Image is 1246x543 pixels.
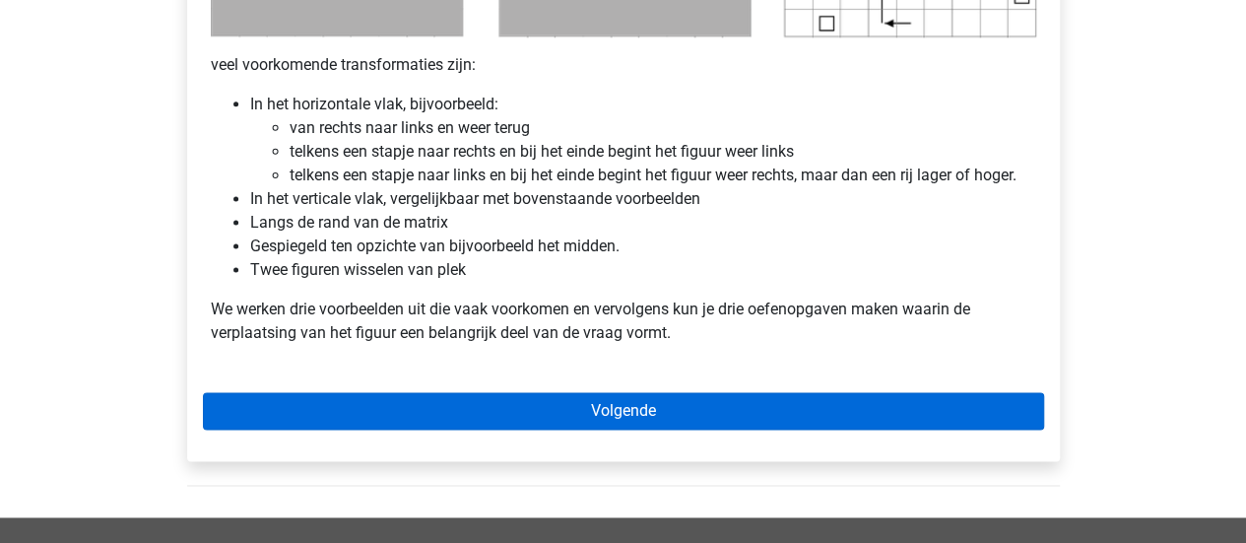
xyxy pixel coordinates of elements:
[203,392,1044,430] a: Volgende
[290,164,1036,187] li: telkens een stapje naar links en bij het einde begint het figuur weer rechts, maar dan een rij la...
[250,187,1036,211] li: In het verticale vlak, vergelijkbaar met bovenstaande voorbeelden
[290,140,1036,164] li: telkens een stapje naar rechts en bij het einde begint het figuur weer links
[290,116,1036,140] li: van rechts naar links en weer terug
[250,258,1036,282] li: Twee figuren wisselen van plek
[250,235,1036,258] li: Gespiegeld ten opzichte van bijvoorbeeld het midden.
[211,53,1036,77] p: veel voorkomende transformaties zijn:
[250,93,1036,187] li: In het horizontale vlak, bijvoorbeeld:
[250,211,1036,235] li: Langs de rand van de matrix
[211,298,1036,345] p: We werken drie voorbeelden uit die vaak voorkomen en vervolgens kun je drie oefenopgaven maken wa...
